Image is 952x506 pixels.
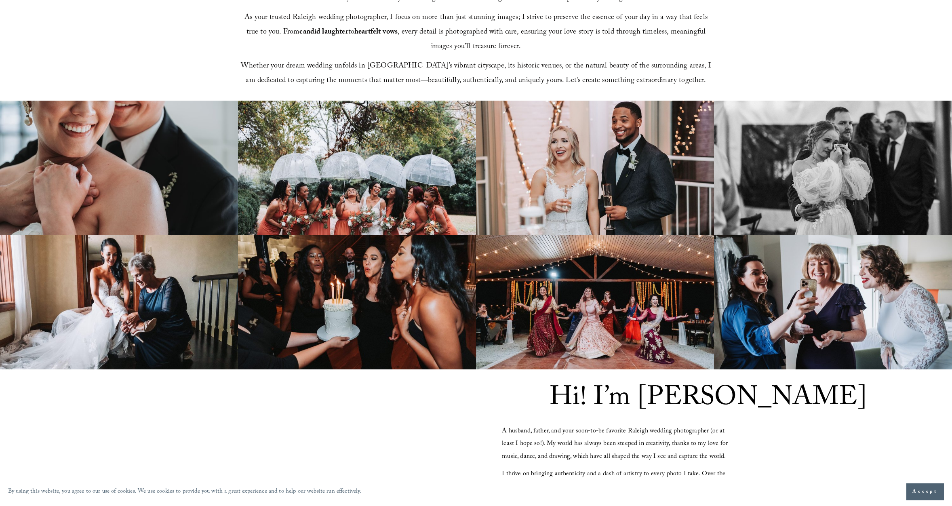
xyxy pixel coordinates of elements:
[476,101,714,235] img: Bride and groom smiling and holding champagne glasses at a wedding reception, with decorative lig...
[714,101,952,235] img: Bride in wedding dress wiping tears, embraced by groom, with guests in background during a weddin...
[550,377,867,423] span: Hi! I’m [PERSON_NAME]
[476,235,714,369] img: A group of women in colorful traditional Indian attire dancing under a decorated canopy with stri...
[238,101,476,235] img: Bride and bridesmaids holding clear umbrellas and bouquets, wearing peach dresses, laughing toget...
[241,60,713,87] span: Whether your dream wedding unfolds in [GEOGRAPHIC_DATA]’s vibrant cityscape, its historic venues,...
[906,483,944,500] button: Accept
[502,469,727,505] span: I thrive on bringing authenticity and a dash of artistry to every photo I take. Over the past dec...
[238,235,476,369] img: Three women in black dresses blowing out candles on a cake at a party.
[299,26,348,39] strong: candid laughter
[502,426,729,462] span: A husband, father, and your soon-to-be favorite Raleigh wedding photographer (or at least I hope ...
[244,12,710,53] span: As your trusted Raleigh wedding photographer, I focus on more than just stunning images; I strive...
[8,486,362,498] p: By using this website, you agree to our use of cookies. We use cookies to provide you with a grea...
[714,235,952,369] img: Three women in a room smiling and looking at a smartphone. One woman is wearing a white lace dress.
[912,488,938,496] span: Accept
[354,26,398,39] strong: heartfelt vows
